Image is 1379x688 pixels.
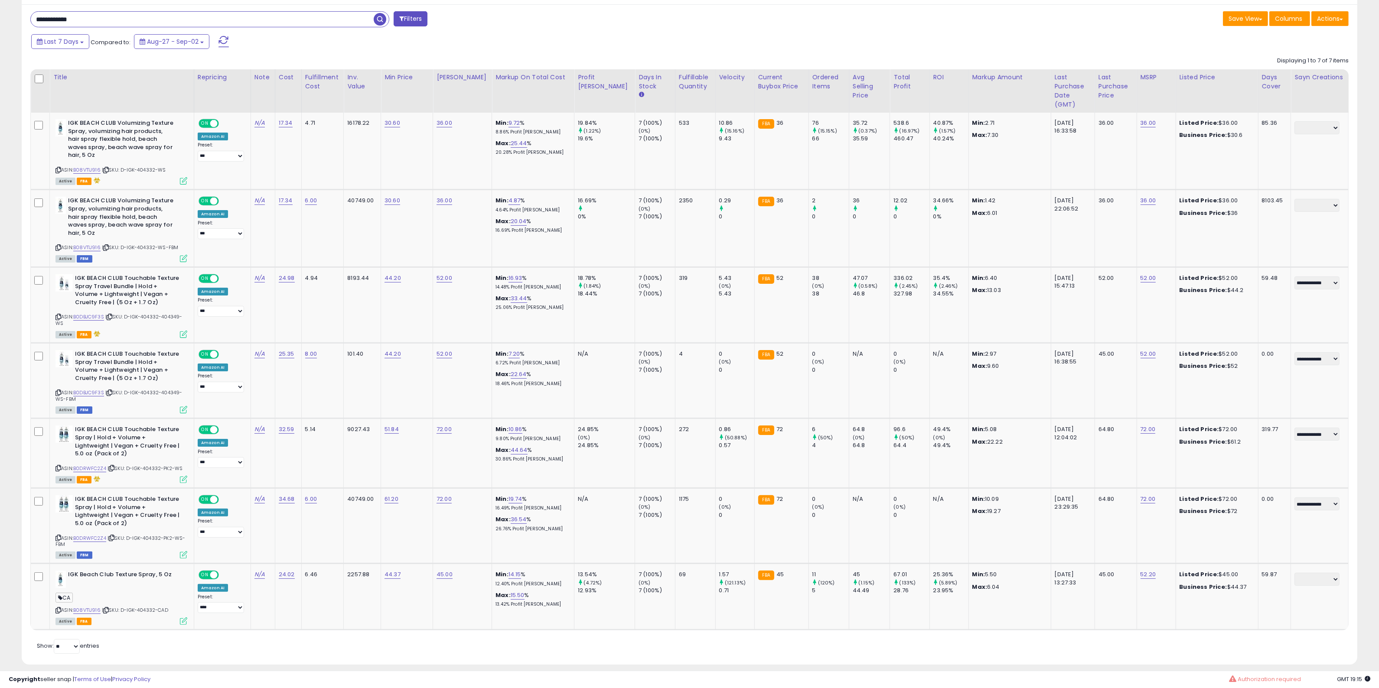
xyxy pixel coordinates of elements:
div: $36 [1180,209,1252,217]
span: ON [199,275,210,282]
a: Terms of Use [74,675,111,683]
div: % [496,295,567,311]
div: % [496,119,567,135]
p: 9.60 [972,362,1044,370]
div: 35.59 [853,135,890,143]
div: 5.43 [719,274,754,282]
div: Note [254,73,271,82]
p: 2.71 [972,119,1044,127]
img: 31WGn4VGc9L._SL40_.jpg [55,197,66,214]
span: Aug-27 - Sep-02 [147,37,199,46]
div: 0.00 [1262,350,1284,358]
a: 33.44 [511,294,527,303]
span: OFF [218,275,231,282]
p: 16.69% Profit [PERSON_NAME] [496,227,567,234]
a: 7.20 [509,350,520,358]
b: Min: [496,119,509,127]
small: (1.22%) [584,127,601,134]
span: FBA [77,331,91,338]
small: FBA [758,119,774,129]
div: N/A [853,350,883,358]
b: Max: [496,139,511,147]
b: Min: [496,196,509,204]
div: Preset: [198,220,244,240]
div: Avg Selling Price [853,73,886,100]
a: B0DBJC9F3S [73,313,104,321]
div: $52 [1180,362,1252,370]
p: 20.28% Profit [PERSON_NAME] [496,149,567,156]
p: 6.72% Profit [PERSON_NAME] [496,360,567,366]
div: Amazon AI [198,210,228,218]
a: 34.68 [279,495,295,503]
div: 76 [812,119,849,127]
a: 44.64 [511,446,528,454]
a: 6.00 [305,196,317,205]
div: 7 (100%) [639,274,675,282]
div: Amazon AI [198,363,228,371]
b: Listed Price: [1180,350,1219,358]
div: 0 [853,213,890,221]
span: Compared to: [91,38,130,46]
img: 41KfuQQazJL._SL40_.jpg [55,495,73,513]
a: 45.00 [437,570,453,579]
div: 101.40 [347,350,374,358]
small: Days In Stock. [639,91,644,99]
div: 45.00 [1099,350,1130,358]
small: (0.58%) [858,282,877,289]
a: 25.35 [279,350,294,358]
div: 52.00 [1099,274,1130,282]
span: All listings currently available for purchase on Amazon [55,178,75,185]
th: CSV column name: cust_attr_5_Sayn Creations [1291,69,1349,113]
div: $36.00 [1180,119,1252,127]
div: Last Purchase Date (GMT) [1055,73,1091,109]
div: 35.72 [853,119,890,127]
div: ASIN: [55,274,187,337]
small: (15.16%) [725,127,744,134]
div: 7 (100%) [639,197,675,204]
div: 0% [578,213,635,221]
div: 34.66% [933,197,968,204]
div: Title [53,73,190,82]
span: 52 [776,350,783,358]
p: 4.64% Profit [PERSON_NAME] [496,207,567,213]
b: Listed Price: [1180,119,1219,127]
div: 0 [893,213,929,221]
a: 44.20 [385,350,401,358]
div: Velocity [719,73,751,82]
div: 2350 [679,197,709,204]
a: 52.00 [437,274,452,282]
div: 85.36 [1262,119,1284,127]
b: IGK BEACH CLUB Volumizing Texture Spray, volumizing hair products, hair spray flexible hold, beac... [68,197,173,239]
i: hazardous material [91,177,101,183]
div: % [496,197,567,213]
div: [DATE] 15:47:13 [1055,274,1088,290]
a: N/A [254,350,265,358]
div: % [496,274,567,290]
div: ASIN: [55,197,187,261]
a: 72.00 [1141,425,1156,434]
small: (0.37%) [858,127,877,134]
b: IGK BEACH CLUB Volumizing Texture Spray, volumizing hair products, hair spray flexible hold, beac... [68,119,173,162]
strong: Max: [972,131,988,139]
small: (0%) [812,282,825,289]
a: 15.50 [511,591,525,600]
div: % [496,370,567,386]
span: FBM [77,255,92,263]
div: Displaying 1 to 7 of 7 items [1277,57,1349,65]
div: Preset: [198,142,244,162]
div: Listed Price [1180,73,1255,82]
b: Min: [496,350,509,358]
a: 72.00 [1141,495,1156,503]
img: 3134piT2X7L._SL40_.jpg [55,350,73,367]
div: 4 [679,350,709,358]
div: Min Price [385,73,429,82]
div: Fulfillment Cost [305,73,340,91]
div: Preset: [198,297,244,317]
span: ON [199,351,210,358]
a: B0DRWFC2Z4 [73,535,106,542]
span: All listings currently available for purchase on Amazon [55,331,75,338]
a: B08VT1J916 [73,244,101,251]
a: N/A [254,196,265,205]
div: 40.87% [933,119,968,127]
div: 0 [893,366,929,374]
